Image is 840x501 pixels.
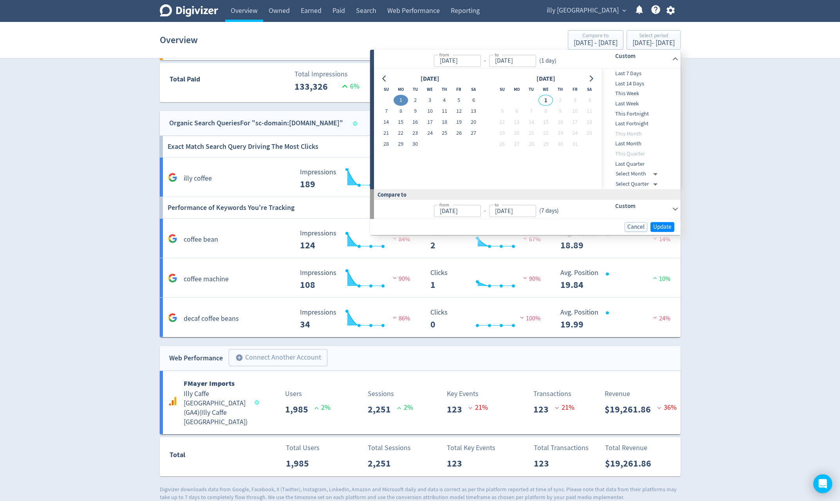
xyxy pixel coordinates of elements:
button: 1 [538,95,553,106]
span: 90% [391,275,410,283]
a: decaf coffee beans Impressions 34 Impressions 34 86% Clicks 0 Clicks 0 100% Avg. Position 19.99 A... [160,298,681,337]
button: 6 [466,95,481,106]
button: 20 [509,128,524,139]
p: 123 [533,402,555,416]
div: Last Fortnight [602,119,679,129]
p: 123 [447,456,468,470]
a: coffee machine Impressions 108 Impressions 108 90% Clicks 1 Clicks 1 90% Avg. Position 19.84 Avg.... [160,258,681,298]
div: [DATE] [418,74,442,84]
p: Total Impressions [294,69,365,80]
button: 2 [408,95,423,106]
p: Transactions [533,389,571,399]
a: Connect Another Account [223,350,327,366]
button: 21 [524,128,538,139]
button: 31 [567,139,582,150]
th: Monday [509,84,524,95]
button: 6 [509,106,524,117]
span: Last Month [602,139,679,148]
button: 13 [509,117,524,128]
p: Revenue [605,389,630,399]
p: Total Key Events [447,443,495,453]
button: 16 [408,117,423,128]
p: 1,985 [286,456,315,470]
span: 90% [521,275,540,283]
span: 100% [518,315,540,322]
svg: Clicks 0 [426,309,544,329]
span: Update [653,224,672,230]
img: negative-performance.svg [518,315,526,320]
button: 28 [379,139,394,150]
svg: Google Analytics [168,273,177,283]
div: Last Quarter [602,159,679,169]
th: Sunday [379,84,394,95]
button: 7 [379,106,394,117]
h5: Illy Caffe [GEOGRAPHIC_DATA] (GA4) ( Illy Caffe [GEOGRAPHIC_DATA] ) [184,389,247,427]
p: 133,326 [294,80,340,94]
button: 18 [582,117,597,128]
a: illy coffee Impressions 189 Impressions 189 87% Clicks 3 Clicks 3 93% Avg. Position 5.17 Avg. Pos... [160,157,681,197]
p: Total Transactions [534,443,589,453]
button: 7 [524,106,538,117]
div: Open Intercom Messenger [813,474,832,493]
div: Select Quarter [616,179,661,189]
button: 5 [452,95,466,106]
button: 10 [567,106,582,117]
span: 10% [651,275,670,283]
span: This Week [602,89,679,98]
p: 123 [447,402,468,416]
span: Cancel [627,224,645,230]
p: Total Users [286,443,320,453]
p: 2,251 [368,402,397,416]
th: Tuesday [524,84,538,95]
img: negative-performance.svg [391,235,399,241]
div: This Fortnight [602,109,679,119]
button: 16 [553,117,567,128]
div: [DATE] [534,74,558,84]
button: Select period[DATE]- [DATE] [627,30,681,50]
p: Total Revenue [605,443,647,453]
span: This Fortnight [602,110,679,118]
span: add_circle [235,354,243,362]
button: 19 [452,117,466,128]
button: 4 [437,95,452,106]
p: $19,261.86 [605,456,658,470]
button: 8 [394,106,408,117]
button: 12 [452,106,466,117]
span: Data last synced: 30 Sep 2025, 6:01pm (AEST) [353,121,359,126]
button: 9 [553,106,567,117]
button: 30 [553,139,567,150]
span: Last 14 Days [602,80,679,88]
div: This Week [602,89,679,99]
h6: Custom [615,201,669,211]
svg: Impressions 124 [296,230,414,250]
svg: Impressions 108 [296,269,414,290]
span: 67% [521,235,540,243]
button: Cancel [625,222,647,232]
label: from [439,201,449,208]
button: 27 [509,139,524,150]
span: Last Fortnight [602,119,679,128]
span: Last Week [602,99,679,108]
button: 26 [452,128,466,139]
svg: Impressions 34 [296,309,414,329]
button: 24 [423,128,437,139]
svg: Impressions 189 [296,168,414,189]
p: Key Events [447,389,479,399]
label: to [495,51,499,58]
button: 15 [538,117,553,128]
button: 26 [495,139,509,150]
button: 9 [408,106,423,117]
button: 28 [524,139,538,150]
span: Last 7 Days [602,69,679,78]
div: Compare to [574,33,618,40]
b: FMayer Imports [184,379,235,388]
th: Monday [394,84,408,95]
div: - [481,206,489,215]
div: [DATE] - [DATE] [574,40,618,47]
div: Select Month [616,169,661,179]
button: Connect Another Account [229,349,327,366]
div: [DATE] - [DATE] [632,40,675,47]
label: from [439,51,449,58]
div: Last Month [602,139,679,149]
button: 25 [437,128,452,139]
